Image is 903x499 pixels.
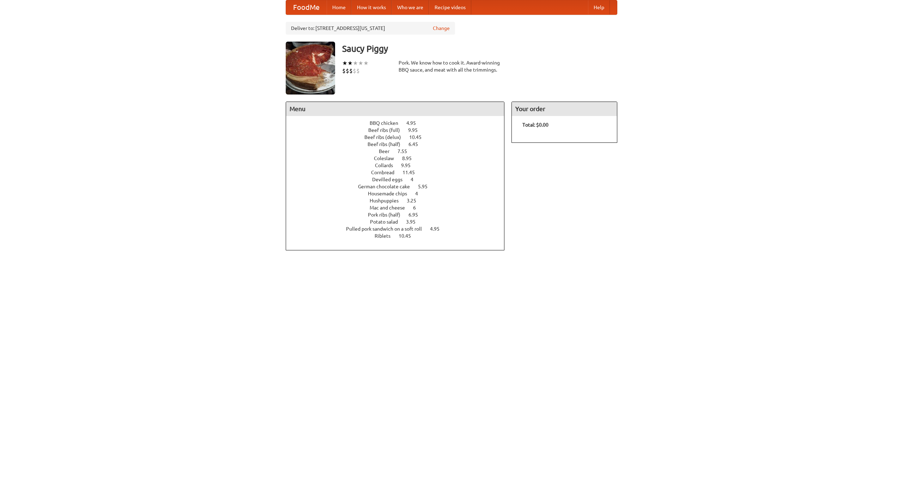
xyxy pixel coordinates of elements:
a: Change [433,25,450,32]
span: Housemade chips [368,191,414,196]
a: Coleslaw 8.95 [374,156,425,161]
span: 7.55 [398,148,414,154]
span: BBQ chicken [370,120,405,126]
a: BBQ chicken 4.95 [370,120,429,126]
li: $ [356,67,360,75]
span: Devilled eggs [372,177,410,182]
span: Beef ribs (delux) [364,134,408,140]
a: Hushpuppies 3.25 [370,198,429,203]
img: angular.jpg [286,42,335,95]
a: Beef ribs (half) 6.45 [368,141,431,147]
a: German chocolate cake 5.95 [358,184,441,189]
a: Beef ribs (delux) 10.45 [364,134,435,140]
li: ★ [342,59,347,67]
span: Collards [375,163,400,168]
span: Cornbread [371,170,401,175]
li: $ [346,67,349,75]
a: Collards 9.95 [375,163,424,168]
span: Beef ribs (full) [368,127,407,133]
a: Mac and cheese 6 [370,205,429,211]
a: Help [588,0,610,14]
a: Recipe videos [429,0,471,14]
h4: Your order [512,102,617,116]
span: 4 [415,191,425,196]
span: Pulled pork sandwich on a soft roll [346,226,429,232]
a: Potato salad 3.95 [370,219,429,225]
span: Riblets [375,233,398,239]
li: $ [353,67,356,75]
span: Beef ribs (half) [368,141,407,147]
span: 8.95 [402,156,419,161]
li: ★ [358,59,363,67]
li: ★ [363,59,369,67]
a: Who we are [392,0,429,14]
span: Coleslaw [374,156,401,161]
a: Riblets 10.45 [375,233,424,239]
span: 4.95 [406,120,423,126]
h4: Menu [286,102,504,116]
a: Beef ribs (full) 9.95 [368,127,431,133]
span: Hushpuppies [370,198,406,203]
a: Cornbread 11.45 [371,170,428,175]
a: Housemade chips 4 [368,191,431,196]
li: ★ [353,59,358,67]
span: Mac and cheese [370,205,412,211]
li: ★ [347,59,353,67]
span: 11.45 [402,170,422,175]
span: 4.95 [430,226,447,232]
span: 6.95 [408,212,425,218]
span: 5.95 [418,184,435,189]
a: How it works [351,0,392,14]
div: Deliver to: [STREET_ADDRESS][US_STATE] [286,22,455,35]
li: $ [342,67,346,75]
span: German chocolate cake [358,184,417,189]
span: 10.45 [399,233,418,239]
h3: Saucy Piggy [342,42,617,56]
a: Pulled pork sandwich on a soft roll 4.95 [346,226,453,232]
span: 9.95 [401,163,418,168]
a: Devilled eggs 4 [372,177,426,182]
span: 10.45 [409,134,429,140]
a: FoodMe [286,0,327,14]
div: Pork. We know how to cook it. Award-winning BBQ sauce, and meat with all the trimmings. [399,59,504,73]
span: 6.45 [408,141,425,147]
span: 3.25 [407,198,423,203]
span: Pork ribs (half) [368,212,407,218]
span: 3.95 [406,219,423,225]
span: Potato salad [370,219,405,225]
li: $ [349,67,353,75]
a: Home [327,0,351,14]
a: Beer 7.55 [379,148,420,154]
a: Pork ribs (half) 6.95 [368,212,431,218]
span: 4 [411,177,420,182]
span: 6 [413,205,423,211]
b: Total: $0.00 [522,122,549,128]
span: 9.95 [408,127,425,133]
span: Beer [379,148,396,154]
